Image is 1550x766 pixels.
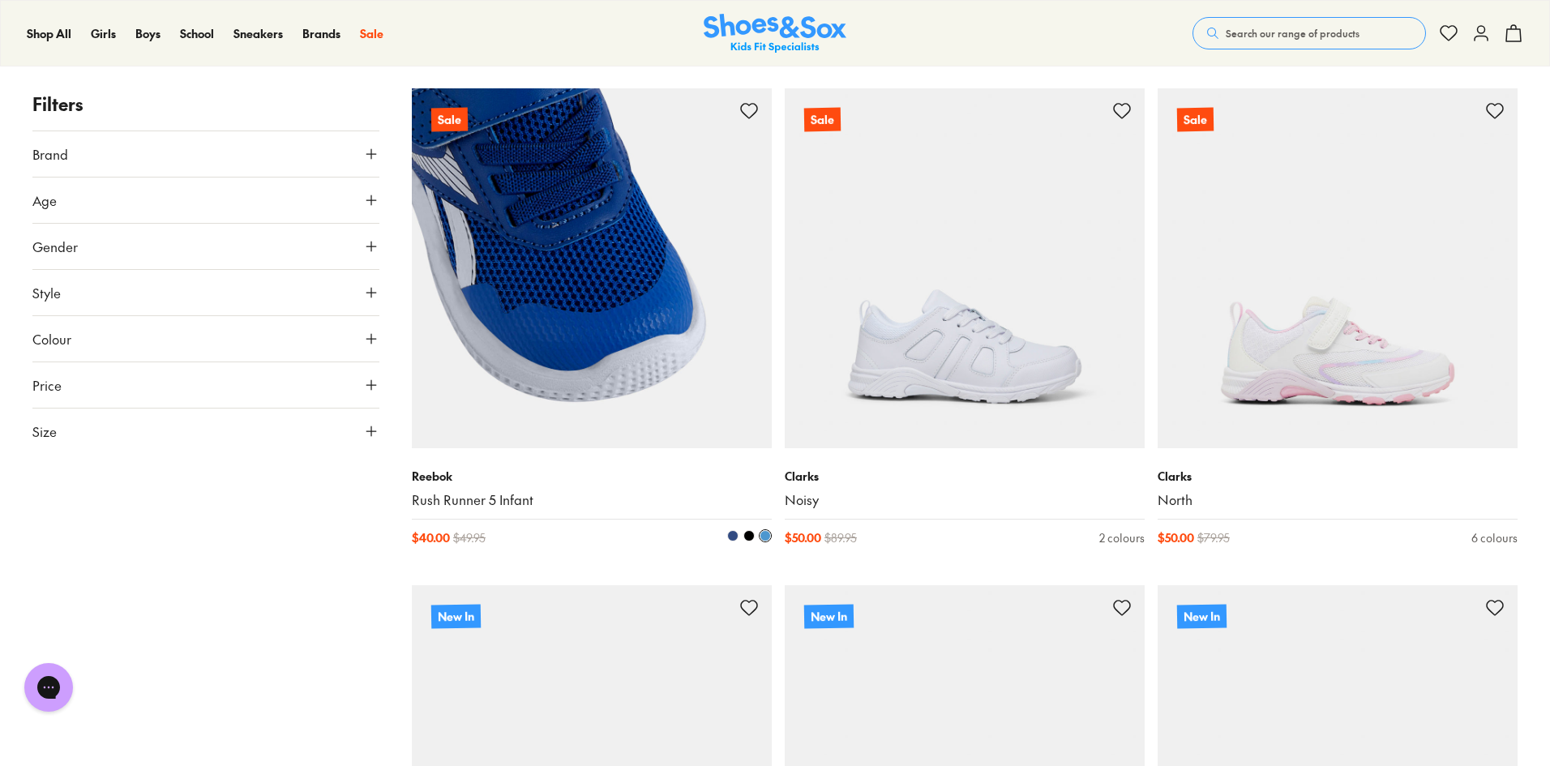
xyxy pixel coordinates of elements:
span: $ 79.95 [1197,529,1230,546]
span: Sneakers [233,25,283,41]
span: Style [32,283,61,302]
span: $ 40.00 [412,529,450,546]
p: Sale [804,108,841,132]
p: Clarks [785,468,1145,485]
span: Age [32,190,57,210]
button: Size [32,409,379,454]
a: Brands [302,25,340,42]
span: $ 50.00 [1158,529,1194,546]
span: Boys [135,25,161,41]
img: SNS_Logo_Responsive.svg [704,14,846,53]
a: Rush Runner 5 Infant [412,491,772,509]
a: Noisy [785,491,1145,509]
p: Reebok [412,468,772,485]
p: New In [431,604,481,628]
div: 2 colours [1099,529,1145,546]
span: Brand [32,144,68,164]
p: New In [1177,604,1227,628]
p: Clarks [1158,468,1518,485]
a: Boys [135,25,161,42]
a: School [180,25,214,42]
p: Sale [1177,108,1214,132]
button: Style [32,270,379,315]
span: Brands [302,25,340,41]
a: Shoes & Sox [704,14,846,53]
button: Brand [32,131,379,177]
button: Search our range of products [1192,17,1426,49]
p: Filters [32,91,379,118]
a: Sneakers [233,25,283,42]
span: Search our range of products [1226,26,1359,41]
span: Colour [32,329,71,349]
a: Sale [412,88,772,448]
button: Colour [32,316,379,362]
span: Gender [32,237,78,256]
div: 6 colours [1471,529,1518,546]
p: Sale [430,106,469,134]
a: Shop All [27,25,71,42]
span: Sale [360,25,383,41]
a: Sale [1158,88,1518,448]
a: Girls [91,25,116,42]
button: Gender [32,224,379,269]
button: Age [32,178,379,223]
iframe: Gorgias live chat messenger [16,657,81,717]
span: Price [32,375,62,395]
span: Shop All [27,25,71,41]
a: Sale [360,25,383,42]
span: Size [32,422,57,441]
button: Price [32,362,379,408]
span: $ 49.95 [453,529,486,546]
a: Sale [785,88,1145,448]
span: $ 50.00 [785,529,821,546]
a: North [1158,491,1518,509]
p: New In [804,604,854,628]
span: School [180,25,214,41]
span: Girls [91,25,116,41]
span: $ 89.95 [824,529,857,546]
